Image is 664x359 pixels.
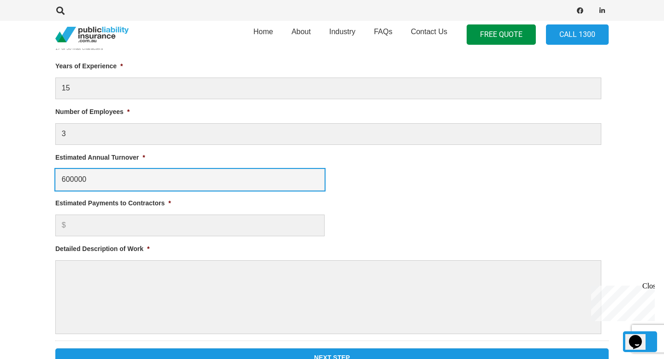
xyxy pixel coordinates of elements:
[546,24,609,45] a: Call 1300
[587,282,655,321] iframe: chat widget
[574,4,587,17] a: Facebook
[55,199,171,207] label: Estimated Payments to Contractors
[51,6,70,15] a: Search
[365,18,402,51] a: FAQs
[55,215,325,236] input: $
[244,18,282,51] a: Home
[623,331,657,352] a: Back to top
[291,28,311,36] span: About
[55,245,150,253] label: Detailed Description of Work
[329,28,356,36] span: Industry
[55,27,129,43] a: pli_logotransparent
[402,18,456,51] a: Contact Us
[253,28,273,36] span: Home
[374,28,392,36] span: FAQs
[625,322,655,350] iframe: chat widget
[411,28,447,36] span: Contact Us
[467,24,536,45] a: FREE QUOTE
[55,62,123,70] label: Years of Experience
[596,4,609,17] a: LinkedIn
[55,108,130,116] label: Number of Employees
[55,153,145,162] label: Estimated Annual Turnover
[320,18,365,51] a: Industry
[4,4,64,67] div: Chat live with an agent now!Close
[282,18,320,51] a: About
[55,169,325,191] input: Numbers only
